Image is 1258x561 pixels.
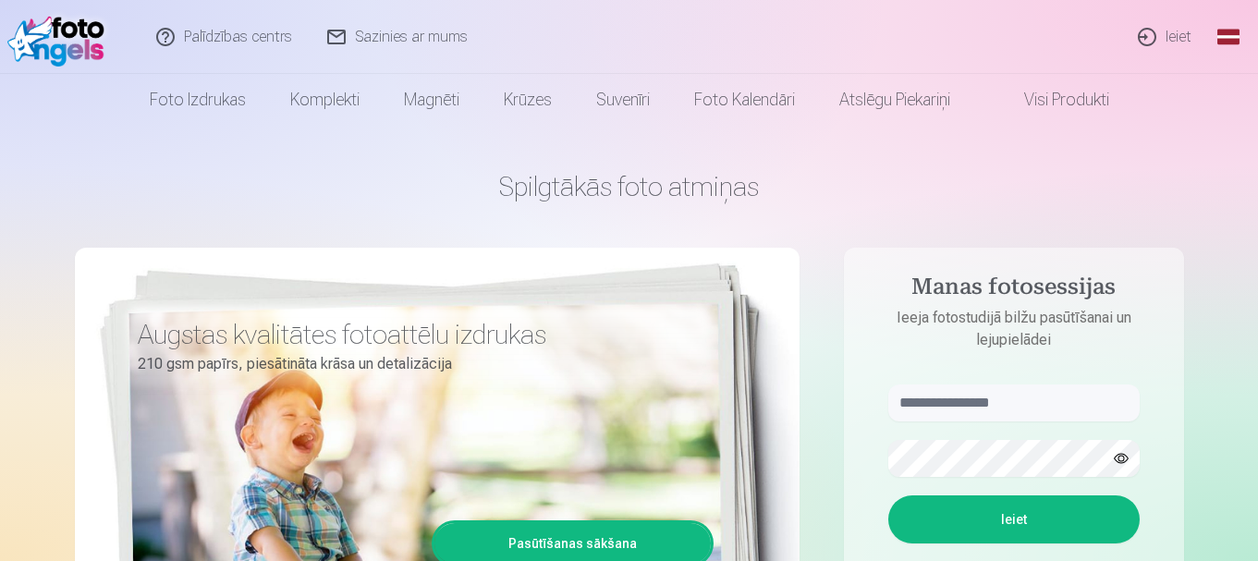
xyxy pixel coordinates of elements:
p: 210 gsm papīrs, piesātināta krāsa un detalizācija [138,351,700,377]
h1: Spilgtākās foto atmiņas [75,170,1184,203]
a: Visi produkti [972,74,1131,126]
a: Foto kalendāri [672,74,817,126]
button: Ieiet [888,495,1140,543]
img: /fa1 [7,7,114,67]
h3: Augstas kvalitātes fotoattēlu izdrukas [138,318,700,351]
a: Magnēti [382,74,482,126]
a: Komplekti [268,74,382,126]
a: Krūzes [482,74,574,126]
p: Ieeja fotostudijā bilžu pasūtīšanai un lejupielādei [870,307,1158,351]
h4: Manas fotosessijas [870,274,1158,307]
a: Suvenīri [574,74,672,126]
a: Foto izdrukas [128,74,268,126]
a: Atslēgu piekariņi [817,74,972,126]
